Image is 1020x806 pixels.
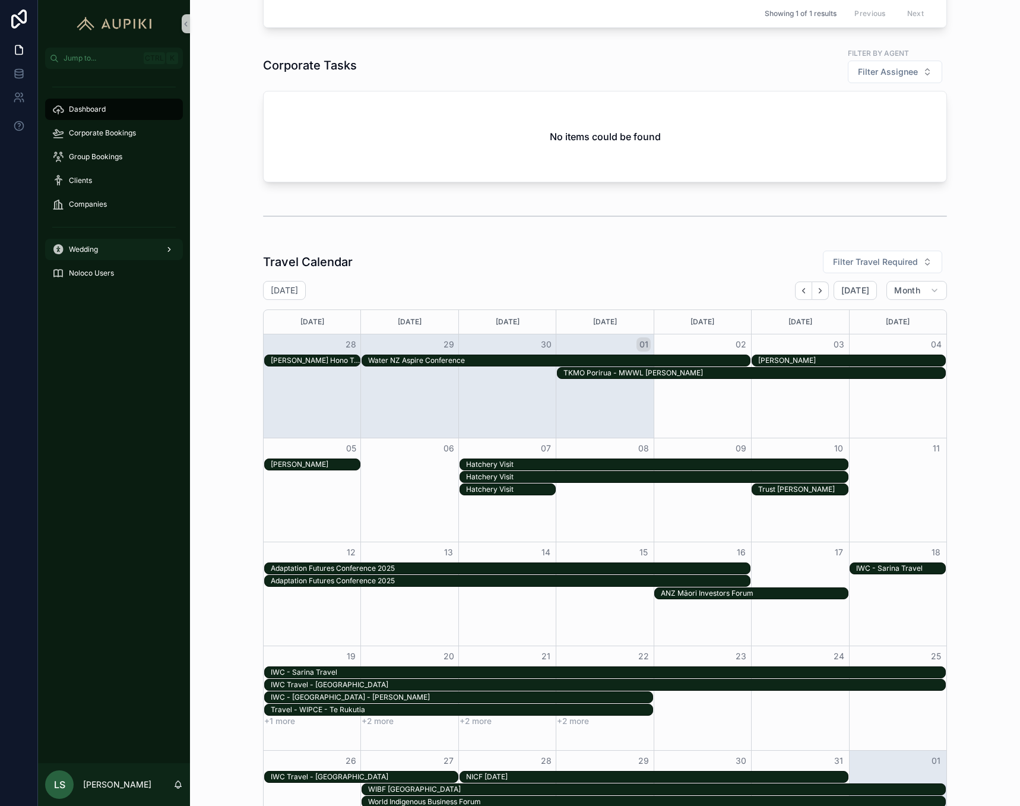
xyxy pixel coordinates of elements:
[466,772,848,782] div: NICF Oct 2025
[539,754,553,768] button: 28
[271,705,652,715] div: Travel - WIPCE - Te Rukutia
[929,441,943,456] button: 11
[271,459,360,470] div: Te Kakano
[734,754,748,768] button: 30
[271,355,360,366] div: Ka Tātai Hono Technical Testing Wānanga
[550,129,661,144] h2: No items could be found
[45,99,183,120] a: Dashboard
[271,564,750,573] div: Adaptation Futures Conference 2025
[636,337,651,352] button: 01
[734,337,748,352] button: 02
[271,460,360,469] div: [PERSON_NAME]
[539,337,553,352] button: 30
[271,285,298,296] h2: [DATE]
[263,254,353,270] h1: Travel Calendar
[45,263,183,284] a: Noloco Users
[271,680,945,690] div: IWC Travel - [GEOGRAPHIC_DATA]
[344,441,358,456] button: 05
[636,545,651,560] button: 15
[344,337,358,352] button: 28
[442,337,456,352] button: 29
[368,355,750,366] div: Water NZ Aspire Conference
[344,649,358,663] button: 19
[832,441,846,456] button: 10
[823,251,942,273] button: Select Button
[368,356,750,365] div: Water NZ Aspire Conference
[271,668,945,677] div: IWC - Sarina Travel
[362,716,394,726] button: +2 more
[69,105,106,114] span: Dashboard
[656,310,749,334] div: [DATE]
[636,649,651,663] button: 22
[466,460,848,469] div: Hatchery Visit
[45,170,183,191] a: Clients
[758,484,847,495] div: Trust Hui
[834,281,877,300] button: [DATE]
[344,545,358,560] button: 12
[45,239,183,260] a: Wedding
[368,785,945,794] div: WIBF [GEOGRAPHIC_DATA]
[271,356,360,365] div: [PERSON_NAME] Hono Technical Testing Wānanga
[344,754,358,768] button: 26
[734,649,748,663] button: 23
[812,282,829,300] button: Next
[64,53,139,63] span: Jump to...
[69,128,136,138] span: Corporate Bookings
[271,692,652,703] div: IWC - Brisbane - Georgina King
[841,285,869,296] span: [DATE]
[758,355,945,366] div: Te Kakano
[539,649,553,663] button: 21
[271,576,750,586] div: Adaptation Futures Conference 2025
[368,784,945,795] div: WIBF Australia
[851,310,945,334] div: [DATE]
[442,441,456,456] button: 06
[886,281,947,300] button: Month
[264,716,295,726] button: +1 more
[734,441,748,456] button: 09
[45,48,183,69] button: Jump to...CtrlK
[856,563,945,574] div: IWC - Sarina Travel
[929,337,943,352] button: 04
[45,194,183,215] a: Companies
[45,122,183,144] a: Corporate Bookings
[69,176,92,185] span: Clients
[661,589,848,598] div: ANZ Māori Investors Forum
[765,9,837,18] span: Showing 1 of 1 results
[832,545,846,560] button: 17
[795,282,812,300] button: Back
[856,564,945,573] div: IWC - Sarina Travel
[636,441,651,456] button: 08
[539,545,553,560] button: 14
[466,484,555,495] div: Hatchery Visit
[833,256,918,268] span: Filter Travel Required
[69,200,107,209] span: Companies
[753,310,847,334] div: [DATE]
[45,146,183,167] a: Group Bookings
[832,337,846,352] button: 03
[442,754,456,768] button: 27
[83,779,151,791] p: [PERSON_NAME]
[271,563,750,574] div: Adaptation Futures Conference 2025
[929,649,943,663] button: 25
[832,649,846,663] button: 24
[894,285,920,296] span: Month
[38,69,190,299] div: scrollable content
[661,588,848,599] div: ANZ Māori Investors Forum
[563,368,945,378] div: TKMO Porirua - MWWL Manu Korero
[466,472,848,482] div: Hatchery Visit
[69,152,122,162] span: Group Bookings
[69,268,114,278] span: Noloco Users
[557,716,589,726] button: +2 more
[466,472,848,482] div: Hatchery Visit
[271,693,652,702] div: IWC - [GEOGRAPHIC_DATA] - [PERSON_NAME]
[442,545,456,560] button: 13
[929,754,943,768] button: 01
[271,772,458,782] div: IWC Travel - Brisbane
[54,777,65,792] span: LS
[263,57,357,74] h1: Corporate Tasks
[929,545,943,560] button: 18
[466,459,848,470] div: Hatchery Visit
[271,704,652,715] div: Travel - WIPCE - Te Rukutia
[71,14,157,33] img: App logo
